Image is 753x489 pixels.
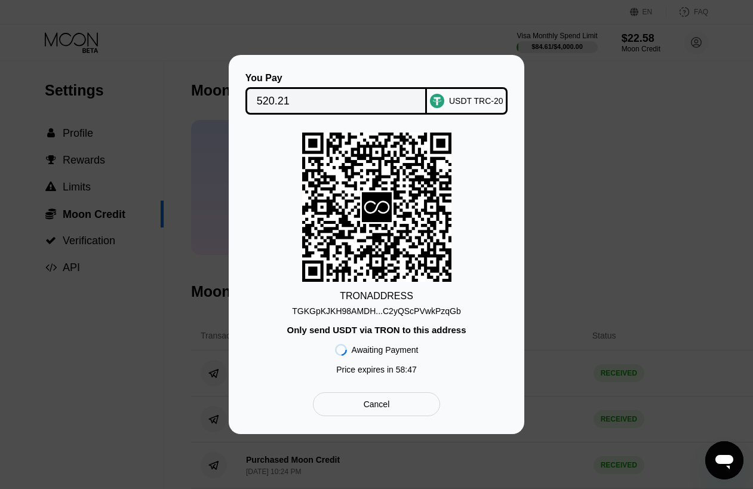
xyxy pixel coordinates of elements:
[396,365,417,374] span: 58 : 47
[287,325,466,335] div: Only send USDT via TRON to this address
[245,73,428,84] div: You Pay
[364,399,390,410] div: Cancel
[292,302,460,316] div: TGKGpKJKH98AMDH...C2yQScPVwkPzqGb
[449,96,503,106] div: USDT TRC-20
[292,306,460,316] div: TGKGpKJKH98AMDH...C2yQScPVwkPzqGb
[705,441,743,479] iframe: Button to launch messaging window
[352,345,419,355] div: Awaiting Payment
[247,73,506,115] div: You PayUSDT TRC-20
[336,365,417,374] div: Price expires in
[313,392,440,416] div: Cancel
[340,291,413,302] div: TRON ADDRESS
